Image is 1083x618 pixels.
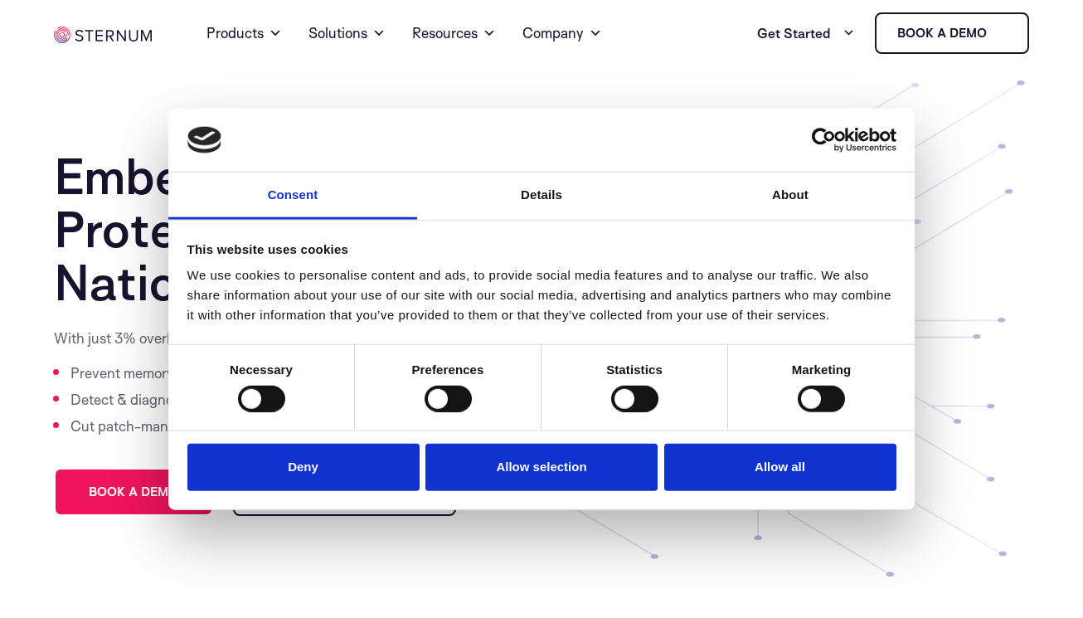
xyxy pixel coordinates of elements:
img: sternum iot [993,27,1007,40]
strong: Preferences [412,363,484,377]
a: Consent [168,173,417,220]
li: Prevent memory & command injection attacks in real-time [70,360,440,387]
a: Book a demo [54,468,213,516]
a: Resources [412,3,496,63]
a: Company [522,3,602,63]
strong: Statistics [606,363,663,377]
a: Book a demo [875,12,1029,54]
div: This website uses cookies [187,240,896,260]
span: Book a demo [89,486,178,498]
h1: Embedded System Protection Against Nation State Attacks [54,149,559,309]
a: Products [206,3,282,63]
li: Detect & diagnose device & fleet-level anomalies [70,387,440,413]
button: Allow all [664,444,896,491]
li: Cut patch-management costs by 40% [70,413,440,440]
button: Deny [187,444,420,491]
img: logo [187,127,222,153]
a: Details [417,173,666,220]
strong: Necessary [230,363,293,377]
div: We use cookies to personalise content and ads, to provide social media features and to analyse ou... [187,265,896,325]
img: sternum iot [54,27,152,43]
button: Allow selection [425,444,658,491]
a: Solutions [308,3,386,63]
a: Get Started [757,17,855,50]
p: With just 3% overhead… [54,328,440,348]
a: Usercentrics Cookiebot - opens in a new window [751,128,896,153]
strong: Marketing [792,363,852,377]
a: About [666,173,915,220]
